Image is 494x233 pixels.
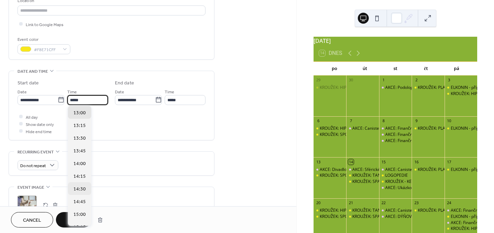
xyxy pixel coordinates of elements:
div: AKCE: Canisterapie - třída VODNÍCI [379,208,412,213]
div: KROUŽEK: SPARŤANSKÁ ŠKOLIČKA [352,179,418,185]
span: Do not repeat [20,162,46,170]
span: 13:30 [73,135,86,142]
div: AKCE: Canisterapie - třída Draci [352,126,413,131]
div: AKCE: Sférické kino v MŠ [346,167,379,173]
div: 7 [348,118,353,124]
span: All day [26,114,38,121]
span: Date [115,88,124,95]
div: AKCE: Canisterapie - třída VODNÍCI [385,208,452,213]
div: AKCE: Finanční gramotnost - tř. Vodníci [385,126,459,131]
div: AKCE: Sférické kino v [GEOGRAPHIC_DATA] [352,167,435,173]
span: Event image [17,184,44,191]
div: 29 [316,78,321,83]
div: KROUŽEK: TANEČKY [346,208,379,213]
div: 6 [316,118,321,124]
div: KROUŽEK: PLAVÁNÍ [412,85,444,91]
div: KROUŽEK: HIPOTERAPIE - třída Draci + Trpaslíci [314,208,346,213]
span: Show date only [26,121,54,128]
div: ; [17,196,37,215]
span: 14:45 [73,198,86,205]
div: AKCE: Finanční gramotnost - tř. Čerti [379,138,412,144]
div: AKCE: Ukázková hodina hipoterapie s opékáním buřtů [379,185,412,191]
span: Cancel [23,217,41,224]
span: 13:45 [73,147,86,154]
div: AKCE: Divadlo Kolovrat - tř. Vodníci + předškoláci Čerti [314,167,346,173]
div: ELKONIN - příprava na čtení [445,214,477,220]
span: 15:00 [73,211,86,218]
div: 8 [381,118,386,124]
div: KROUŽEK: SPARŤANSKÁ ŠKOLIČKA [352,214,418,220]
div: End date [115,80,134,87]
span: Date and time [17,68,48,75]
div: ELKONIN - příprava na čtení [445,85,477,91]
div: 17 [447,159,452,164]
div: út [350,62,380,75]
div: 30 [348,78,353,83]
div: 24 [447,200,452,206]
span: Time [165,88,174,95]
div: AKCE: DÝŇOVÁNÍ - Podzimní tvoření s rodiči [379,214,412,220]
div: AKCE: Canisterapie - třída Draci [346,126,379,131]
div: KROUŽEK: SPORTOVNÍ HODINKA [314,173,346,178]
span: Recurring event [17,149,54,156]
div: 10 [447,118,452,124]
div: 1 [381,78,386,83]
div: KROUŽEK: TANEČKY [352,208,391,213]
div: st [380,62,411,75]
div: AKCE: Finanční gramotnost - tř. Trpaslíci [445,220,477,226]
div: KROUŽEK: SPORTOVNÍ HODINKA [320,173,382,178]
span: 15:15 [73,223,86,231]
div: KROUŽEK: PLAVÁNÍ [412,208,444,213]
div: KROUŽEK: HIPOTERAPIE - třída Draci + Trpaslíci [320,208,410,213]
span: Time [67,88,77,95]
div: KROUŽEK: HIPOTERAPIE - třída Čerti, Vodníci [445,226,477,232]
div: AKCE: Divadlo Kolovrat - tř. Vodníci + předškoláci Čerti [320,167,422,173]
div: KROUŽEK: HIPOTERAPIE - třída Draci + Trpaslíci [314,85,346,91]
div: ELKONIN - příprava na čtení [445,126,477,131]
div: KROUŽEK: PLAVÁNÍ [418,126,455,131]
span: 13:15 [73,122,86,129]
div: KROUŽEK: SPORTOVNÍ HODINKA [314,132,346,138]
div: Event color [17,36,69,43]
div: KROUŽEK: HIPOTERAPIE - třída Čerti, Vodníci [445,91,477,97]
div: KROUŽEK: SPORTOVNÍ HODINKA [314,214,346,220]
div: po [319,62,350,75]
button: Cancel [11,212,53,228]
div: AKCE: Finanční gramotnost - tř. Čerti [385,138,455,144]
div: KROUŽEK - KERAMIKA [379,179,412,185]
div: 16 [414,159,419,164]
div: 23 [414,200,419,206]
div: 15 [381,159,386,164]
div: KROUŽEK: PLAVÁNÍ [418,208,455,213]
div: AKCE: Canisterapie - třída Čerti [385,167,445,173]
div: 2 [414,78,419,83]
button: Save [56,212,91,228]
div: KROUŽEK: PLAVÁNÍ [418,167,455,173]
div: AKCE: Finanční gramotnost - tř. Vodníci [385,132,459,138]
div: LOGOPEDIE [385,173,408,178]
span: 14:15 [73,173,86,180]
span: Date [17,88,27,95]
span: 14:00 [73,160,86,167]
div: 9 [414,118,419,124]
div: 3 [447,78,452,83]
div: KROUŽEK: SPARŤANSKÁ ŠKOLIČKA [346,214,379,220]
span: 13:00 [73,109,86,116]
div: 14 [348,159,353,164]
div: KROUŽEK: TANEČKY [352,173,391,178]
div: KROUŽEK: SPORTOVNÍ HODINKA [320,132,382,138]
div: [DATE] [314,37,477,45]
div: AKCE: Finanční gramotnost - tř. Vodníci [379,132,412,138]
div: KROUŽEK: HIPOTERAPIE - třída Draci + Trpaslíci [320,85,410,91]
div: KROUŽEK: HIPOTERAPIE - třída Draci + Trpaslíci [314,126,346,131]
div: AKCE: Canisterapie - třída Čerti [379,167,412,173]
div: 21 [348,200,353,206]
div: Start date [17,80,39,87]
span: #F8E71CFF [34,46,59,53]
span: Hide end time [26,128,52,135]
span: 14:30 [73,185,86,193]
div: pá [441,62,472,75]
div: KROUŽEK: PLAVÁNÍ [412,126,444,131]
div: AKCE: Finanční gramotnost - tř. Vodníci [379,126,412,131]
